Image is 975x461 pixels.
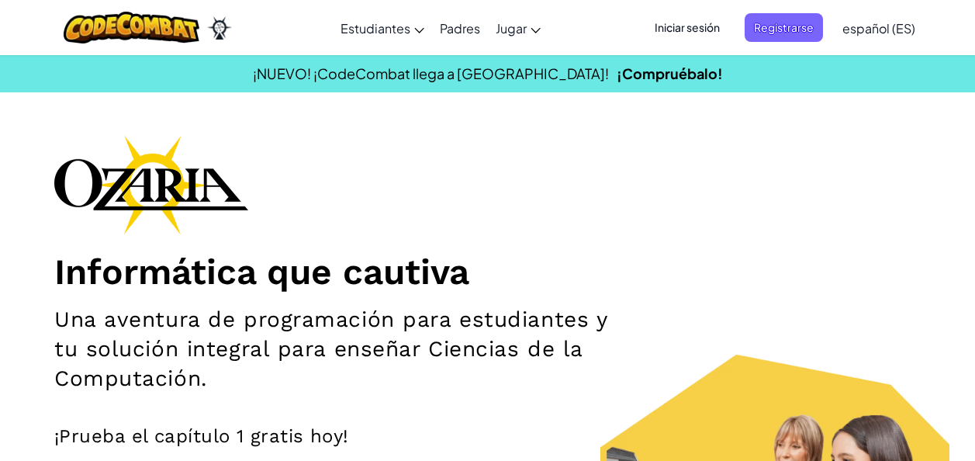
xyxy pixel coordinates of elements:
a: español (ES) [835,7,923,49]
img: CodeCombat logo [64,12,199,43]
span: Estudiantes [341,20,410,36]
span: ¡NUEVO! ¡CodeCombat llega a [GEOGRAPHIC_DATA]! [253,64,609,82]
span: español (ES) [842,20,915,36]
img: Ozaria branding logo [54,135,248,234]
a: Estudiantes [333,7,432,49]
a: Jugar [488,7,548,49]
h1: Informática que cautiva [54,250,921,293]
h2: Una aventura de programación para estudiantes y tu solución integral para enseñar Ciencias de la ... [54,305,634,393]
button: Registrarse [745,13,823,42]
button: Iniciar sesión [645,13,729,42]
a: ¡Compruébalo! [617,64,723,82]
p: ¡Prueba el capítulo 1 gratis hoy! [54,425,921,448]
a: Padres [432,7,488,49]
span: Jugar [496,20,527,36]
img: Ozaria [207,16,232,40]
